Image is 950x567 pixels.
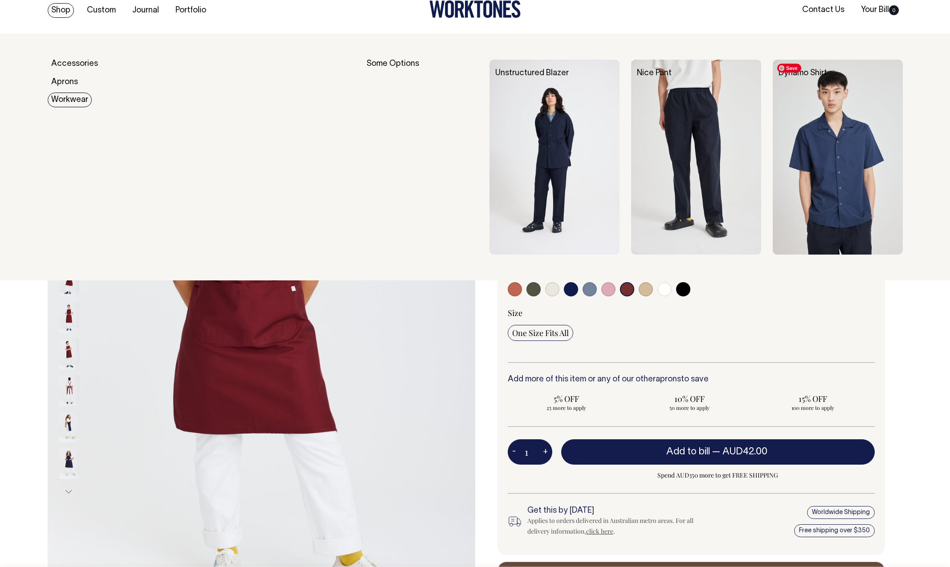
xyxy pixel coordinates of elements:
span: 0 [889,5,899,15]
div: Size [508,308,875,318]
a: Custom [83,3,119,18]
img: burgundy [59,339,79,370]
span: AUD42.00 [722,447,767,456]
span: 15% OFF [758,393,868,404]
a: Dynamo Shirt [779,69,827,77]
img: burgundy [59,266,79,297]
a: click here [586,527,613,535]
span: 100 more to apply [758,404,868,411]
span: — [712,447,770,456]
input: One Size Fits All [508,325,573,341]
a: Shop [48,3,74,18]
span: One Size Fits All [512,328,569,338]
div: Some Options [367,60,478,255]
a: Journal [129,3,163,18]
img: burgundy [59,375,79,406]
button: + [538,443,552,461]
img: Unstructured Blazer [489,60,620,255]
a: Aprons [48,75,82,89]
div: Applies to orders delivered in Australian metro areas. For all delivery information, . [527,515,708,537]
a: Portfolio [172,3,210,18]
img: burgundy [59,302,79,333]
span: Spend AUD350 more to get FREE SHIPPING [561,470,875,481]
a: Nice Pant [637,69,672,77]
img: dark-navy [59,448,79,479]
a: Unstructured Blazer [495,69,569,77]
input: 5% OFF 25 more to apply [508,391,626,414]
a: Workwear [48,93,92,107]
h6: Add more of this item or any of our other to save [508,375,875,384]
a: Your Bill0 [857,3,902,17]
img: Nice Pant [631,60,761,255]
img: Dynamo Shirt [773,60,903,255]
a: Contact Us [799,3,848,17]
h6: Get this by [DATE] [527,506,708,515]
span: 50 more to apply [635,404,744,411]
input: 15% OFF 100 more to apply [754,391,872,414]
input: 10% OFF 50 more to apply [631,391,749,414]
span: Save [777,64,801,73]
span: 10% OFF [635,393,744,404]
button: Next [62,482,76,502]
a: Accessories [48,57,102,71]
button: - [508,443,520,461]
button: Add to bill —AUD42.00 [561,439,875,464]
span: 25 more to apply [512,404,621,411]
img: dark-navy [59,412,79,443]
span: Add to bill [666,447,710,456]
span: 5% OFF [512,393,621,404]
a: aprons [656,376,681,383]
